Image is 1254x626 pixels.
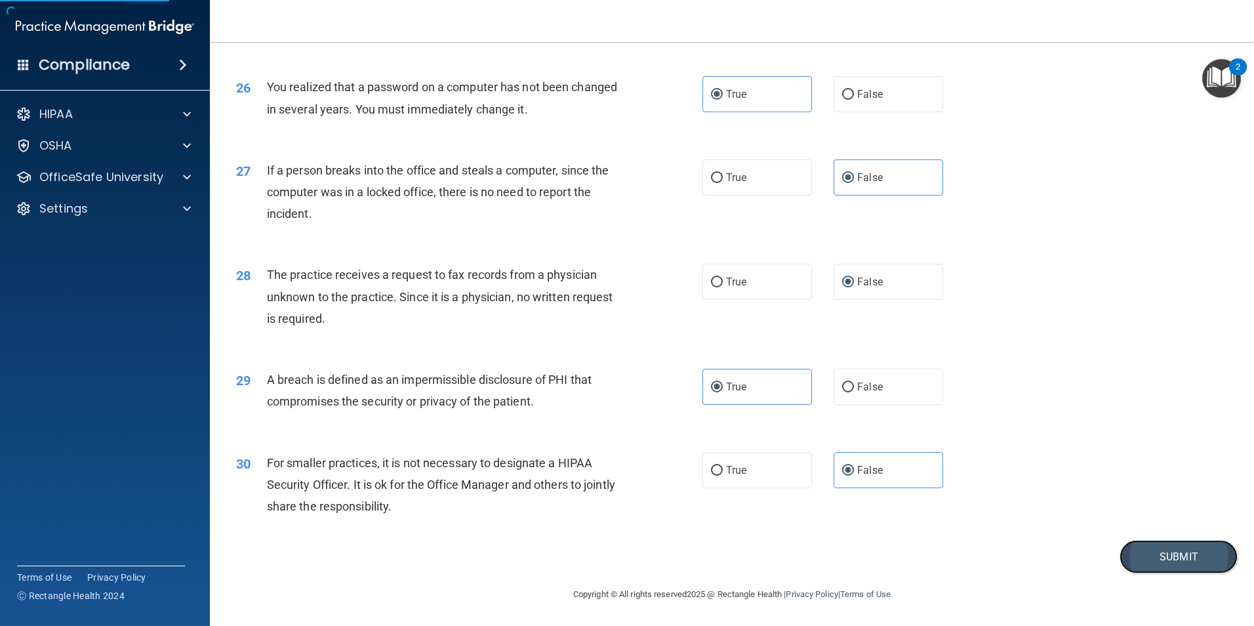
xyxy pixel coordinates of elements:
input: False [842,90,854,100]
span: False [857,276,883,288]
input: False [842,466,854,476]
input: True [711,383,723,392]
input: False [842,173,854,183]
a: Terms of Use [840,589,891,599]
input: True [711,173,723,183]
span: True [726,88,746,100]
a: Privacy Policy [786,589,838,599]
img: PMB logo [16,14,194,40]
button: Submit [1120,540,1238,574]
span: Ⓒ Rectangle Health 2024 [17,589,125,602]
p: OfficeSafe University [39,169,163,185]
span: True [726,171,746,184]
button: Open Resource Center, 2 new notifications [1202,59,1241,98]
span: A breach is defined as an impermissible disclosure of PHI that compromises the security or privac... [267,373,592,408]
span: False [857,464,883,476]
span: True [726,276,746,288]
p: Settings [39,201,88,217]
iframe: Drift Widget Chat Controller [1188,535,1238,585]
a: OfficeSafe University [16,169,191,185]
span: False [857,381,883,393]
p: OSHA [39,138,72,154]
a: Terms of Use [17,571,71,584]
span: For smaller practices, it is not necessary to designate a HIPAA Security Officer. It is ok for th... [267,456,615,513]
span: The practice receives a request to fax records from a physician unknown to the practice. Since it... [267,268,613,325]
span: 27 [236,163,251,179]
h4: Compliance [39,56,130,74]
input: True [711,466,723,476]
div: 2 [1236,67,1240,84]
a: Privacy Policy [87,571,146,584]
span: You realized that a password on a computer has not been changed in several years. You must immedi... [267,80,617,115]
a: OSHA [16,138,191,154]
span: True [726,464,746,476]
span: 30 [236,456,251,472]
a: Settings [16,201,191,217]
span: 28 [236,268,251,283]
span: False [857,88,883,100]
input: False [842,383,854,392]
input: False [842,278,854,287]
span: 29 [236,373,251,388]
span: 26 [236,80,251,96]
input: True [711,278,723,287]
a: HIPAA [16,106,191,122]
p: HIPAA [39,106,73,122]
div: Copyright © All rights reserved 2025 @ Rectangle Health | | [493,574,971,616]
input: True [711,90,723,100]
span: If a person breaks into the office and steals a computer, since the computer was in a locked offi... [267,163,609,220]
span: False [857,171,883,184]
span: True [726,381,746,393]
